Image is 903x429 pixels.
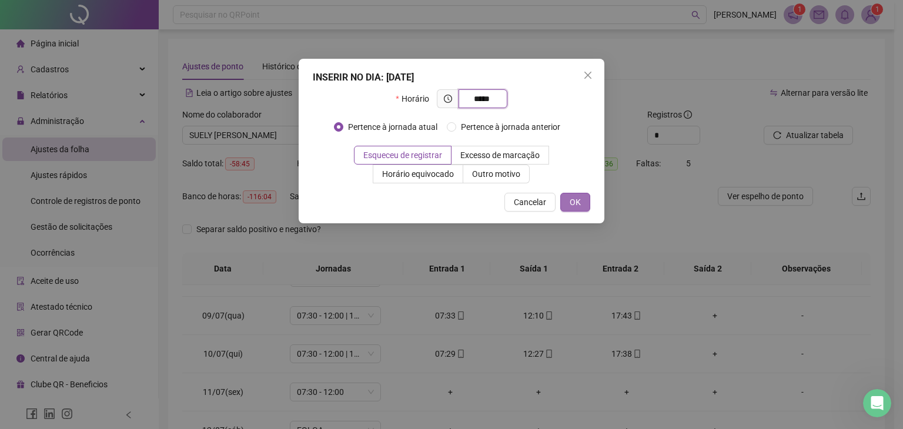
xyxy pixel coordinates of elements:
[514,196,546,209] span: Cancelar
[313,71,590,85] div: INSERIR NO DIA : [DATE]
[472,169,520,179] span: Outro motivo
[863,389,891,417] iframe: Intercom live chat
[504,193,556,212] button: Cancelar
[583,71,593,80] span: close
[560,193,590,212] button: OK
[570,196,581,209] span: OK
[396,89,436,108] label: Horário
[456,120,565,133] span: Pertence à jornada anterior
[363,150,442,160] span: Esqueceu de registrar
[444,95,452,103] span: clock-circle
[382,169,454,179] span: Horário equivocado
[460,150,540,160] span: Excesso de marcação
[578,66,597,85] button: Close
[343,120,442,133] span: Pertence à jornada atual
